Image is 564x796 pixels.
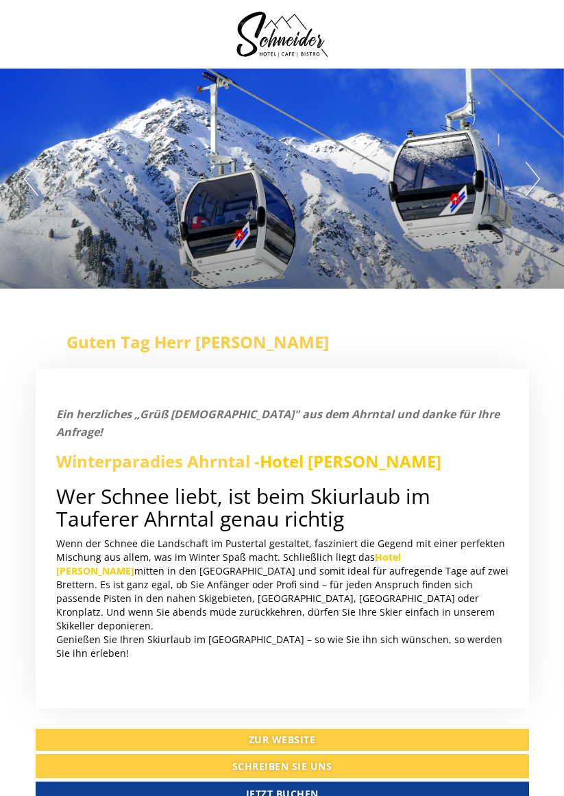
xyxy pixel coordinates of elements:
a: Hotel [PERSON_NAME] [56,551,404,577]
a: Schreiben Sie uns [36,754,529,778]
span: Ein herzliches „Grüß [DEMOGRAPHIC_DATA]" aus dem Ahrntal und danke für Ihre Anfrage! [56,407,500,439]
h2: Wer Schnee liebt, ist beim Skiurlaub im Tauferer Ahrntal genau richtig [56,485,508,530]
a: Zur Website [36,729,529,751]
h1: Guten Tag Herr [PERSON_NAME] [66,333,329,351]
button: Previous [24,162,38,196]
h1: Winterparadies Ahrntal - [56,453,508,470]
div: Wenn der Schnee die Landschaft im Pustertal gestaltet, fasziniert die Gegend mit einer perfekten ... [56,537,508,660]
a: Hotel [PERSON_NAME] [260,450,441,472]
button: Next [526,162,540,196]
